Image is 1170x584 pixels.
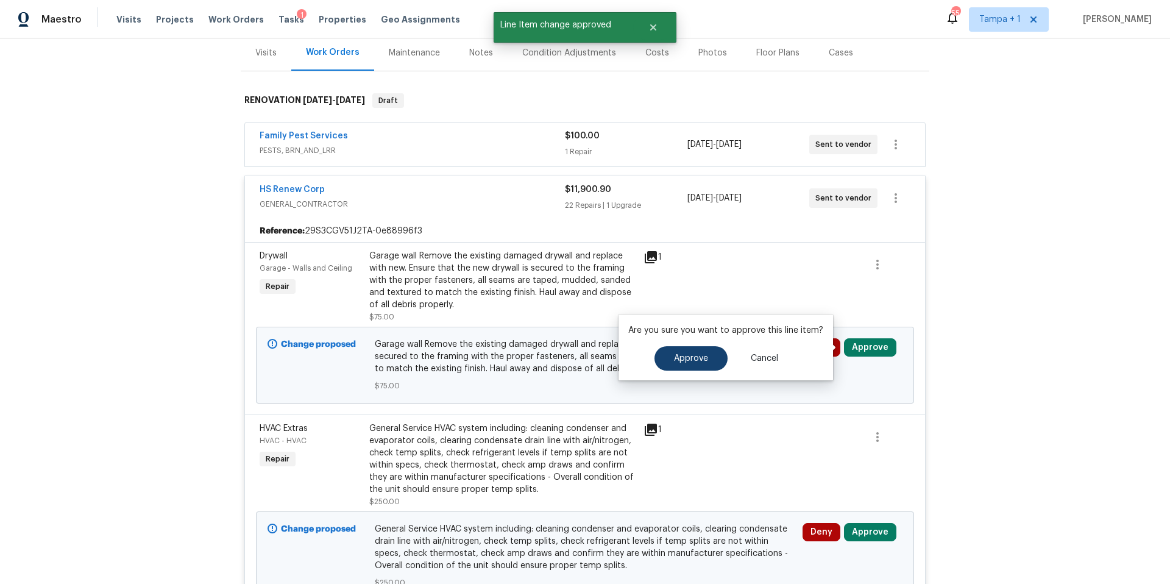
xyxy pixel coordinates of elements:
[260,144,565,157] span: PESTS, BRN_AND_LRR
[241,81,929,120] div: RENOVATION [DATE]-[DATE]Draft
[815,192,876,204] span: Sent to vendor
[260,225,305,237] b: Reference:
[306,46,360,59] div: Work Orders
[319,13,366,26] span: Properties
[369,498,400,505] span: $250.00
[260,437,307,444] span: HVAC - HVAC
[494,12,633,38] span: Line Item change approved
[281,525,356,533] b: Change proposed
[41,13,82,26] span: Maestro
[281,340,356,349] b: Change proposed
[628,324,823,337] p: Are you sure you want to approve this line item?
[522,47,616,59] div: Condition Adjustments
[565,132,600,140] span: $100.00
[245,220,925,242] div: 29S3CGV51J2TA-0e88996f3
[687,140,713,149] span: [DATE]
[336,96,365,104] span: [DATE]
[303,96,365,104] span: -
[633,15,673,40] button: Close
[565,146,687,158] div: 1 Repair
[844,338,896,357] button: Approve
[260,185,325,194] a: HS Renew Corp
[687,138,742,151] span: -
[1078,13,1152,26] span: [PERSON_NAME]
[156,13,194,26] span: Projects
[244,93,365,108] h6: RENOVATION
[369,313,394,321] span: $75.00
[698,47,727,59] div: Photos
[260,424,308,433] span: HVAC Extras
[716,194,742,202] span: [DATE]
[951,7,960,20] div: 55
[116,13,141,26] span: Visits
[381,13,460,26] span: Geo Assignments
[261,453,294,465] span: Repair
[565,199,687,212] div: 22 Repairs | 1 Upgrade
[565,185,611,194] span: $11,900.90
[261,280,294,293] span: Repair
[731,346,798,371] button: Cancel
[260,198,565,210] span: GENERAL_CONTRACTOR
[375,523,796,572] span: General Service HVAC system including: cleaning condenser and evaporator coils, clearing condensa...
[375,338,796,375] span: Garage wall Remove the existing damaged drywall and replace with new. Ensure that the new drywall...
[208,13,264,26] span: Work Orders
[844,523,896,541] button: Approve
[469,47,493,59] div: Notes
[803,523,840,541] button: Deny
[303,96,332,104] span: [DATE]
[645,47,669,59] div: Costs
[979,13,1021,26] span: Tampa + 1
[687,194,713,202] span: [DATE]
[369,250,636,311] div: Garage wall Remove the existing damaged drywall and replace with new. Ensure that the new drywall...
[260,252,288,260] span: Drywall
[643,422,691,437] div: 1
[278,15,304,24] span: Tasks
[374,94,403,107] span: Draft
[375,380,796,392] span: $75.00
[716,140,742,149] span: [DATE]
[654,346,728,371] button: Approve
[687,192,742,204] span: -
[643,250,691,265] div: 1
[260,265,352,272] span: Garage - Walls and Ceiling
[260,132,348,140] a: Family Pest Services
[756,47,799,59] div: Floor Plans
[369,422,636,496] div: General Service HVAC system including: cleaning condenser and evaporator coils, clearing condensa...
[674,354,708,363] span: Approve
[297,9,307,21] div: 1
[815,138,876,151] span: Sent to vendor
[255,47,277,59] div: Visits
[751,354,778,363] span: Cancel
[389,47,440,59] div: Maintenance
[829,47,853,59] div: Cases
